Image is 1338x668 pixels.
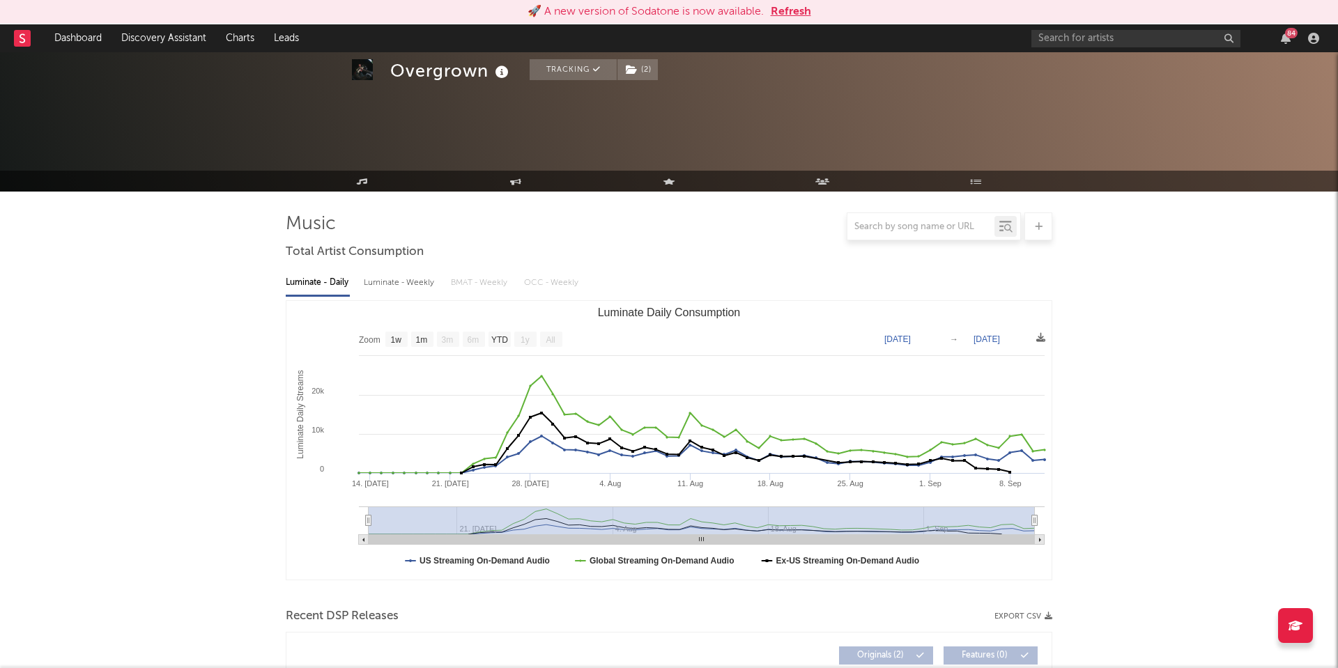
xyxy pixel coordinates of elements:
text: 8. Sep [999,479,1022,488]
span: Recent DSP Releases [286,608,399,625]
a: Discovery Assistant [111,24,216,52]
text: [DATE] [884,334,911,344]
a: Leads [264,24,309,52]
span: Originals ( 2 ) [848,651,912,660]
text: 1w [391,335,402,345]
text: Zoom [359,335,380,345]
text: [DATE] [974,334,1000,344]
div: Luminate - Weekly [364,271,437,295]
div: 84 [1285,28,1298,38]
div: Luminate - Daily [286,271,350,295]
a: Dashboard [45,24,111,52]
div: 🚀 A new version of Sodatone is now available. [528,3,764,20]
text: 11. Aug [677,479,703,488]
text: Global Streaming On-Demand Audio [590,556,735,566]
text: 28. [DATE] [512,479,549,488]
text: → [950,334,958,344]
button: Originals(2) [839,646,933,665]
button: Refresh [771,3,811,20]
button: Export CSV [994,612,1052,621]
button: Features(0) [944,646,1038,665]
text: All [546,335,555,345]
button: (2) [617,59,658,80]
input: Search for artists [1031,30,1240,47]
text: 20k [312,387,324,395]
text: 3m [442,335,454,345]
text: 18. Aug [758,479,783,488]
text: 6m [468,335,479,345]
text: YTD [491,335,508,345]
text: US Streaming On-Demand Audio [420,556,550,566]
input: Search by song name or URL [847,222,994,233]
text: 0 [320,465,324,473]
span: ( 2 ) [617,59,659,80]
span: Features ( 0 ) [953,651,1017,660]
button: 84 [1281,33,1291,44]
text: Ex-US Streaming On-Demand Audio [776,556,920,566]
text: 14. [DATE] [352,479,389,488]
text: 4. Aug [599,479,621,488]
text: 25. Aug [838,479,863,488]
text: 1y [521,335,530,345]
text: 10k [312,426,324,434]
svg: Luminate Daily Consumption [286,301,1052,580]
a: Charts [216,24,264,52]
text: Luminate Daily Consumption [598,306,741,318]
text: Luminate Daily Streams [295,370,305,458]
text: 21. [DATE] [432,479,469,488]
span: Total Artist Consumption [286,244,424,261]
div: Overgrown [390,59,512,82]
text: 1m [416,335,428,345]
text: 1. Sep [919,479,941,488]
button: Tracking [530,59,617,80]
